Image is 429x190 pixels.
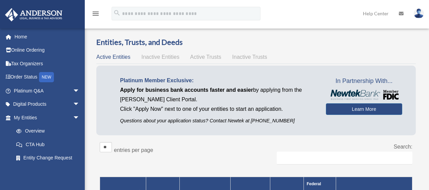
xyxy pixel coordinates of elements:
a: Digital Productsarrow_drop_down [5,98,90,111]
label: Search: [394,144,412,150]
a: Entity Change Request [9,151,86,165]
span: Active Trusts [190,54,221,60]
span: Apply for business bank accounts faster and easier [120,87,253,93]
i: menu [92,10,100,18]
img: User Pic [414,8,424,18]
i: search [113,9,121,17]
a: Learn More [326,103,402,115]
span: arrow_drop_down [73,84,86,98]
a: My Entitiesarrow_drop_down [5,111,86,124]
span: arrow_drop_down [73,111,86,125]
a: menu [92,12,100,18]
a: Platinum Q&Aarrow_drop_down [5,84,90,98]
p: Platinum Member Exclusive: [120,76,316,85]
p: by applying from the [PERSON_NAME] Client Portal. [120,85,316,104]
a: Online Ordering [5,44,90,57]
a: Tax Organizers [5,57,90,70]
label: entries per page [114,147,153,153]
p: Click "Apply Now" next to one of your entities to start an application. [120,104,316,114]
p: Questions about your application status? Contact Newtek at [PHONE_NUMBER] [120,117,316,125]
img: NewtekBankLogoSM.png [329,90,399,100]
span: Inactive Trusts [232,54,267,60]
a: Home [5,30,90,44]
a: CTA Hub [9,138,86,151]
h3: Entities, Trusts, and Deeds [96,37,416,48]
a: Overview [9,124,83,138]
span: arrow_drop_down [73,98,86,111]
span: Inactive Entities [141,54,179,60]
div: NEW [39,72,54,82]
a: Binder Walkthrough [9,165,86,178]
img: Anderson Advisors Platinum Portal [3,8,64,21]
a: Order StatusNEW [5,70,90,84]
span: In Partnership With... [326,76,402,87]
span: Active Entities [96,54,130,60]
